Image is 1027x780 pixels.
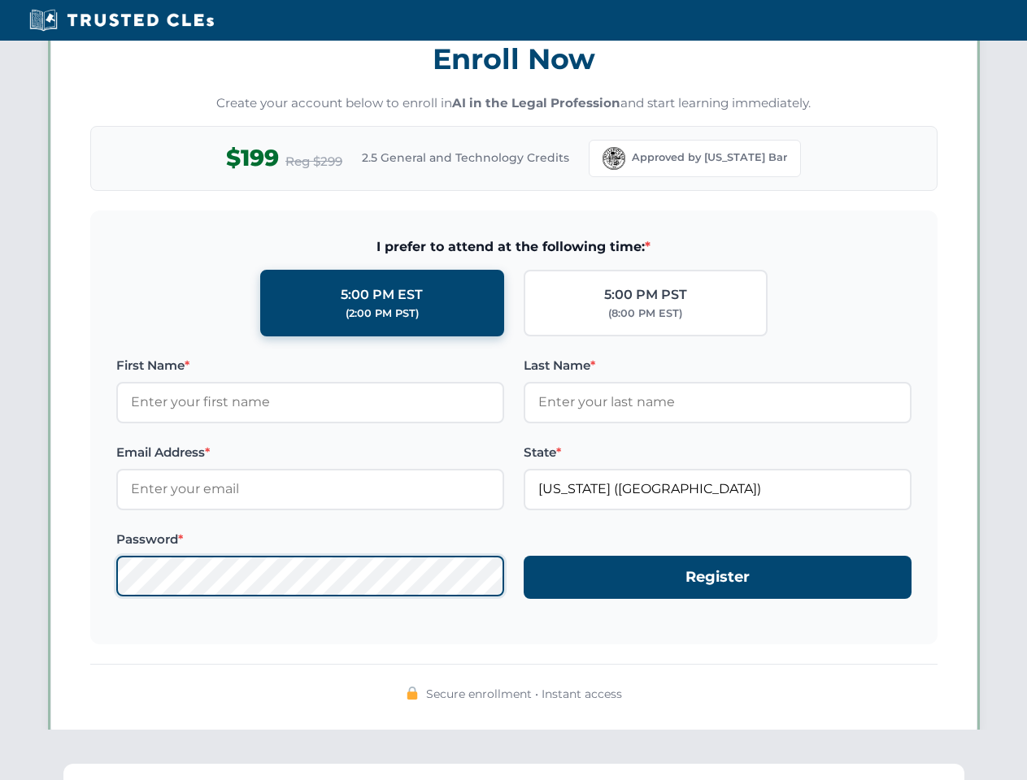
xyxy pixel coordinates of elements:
[24,8,219,32] img: Trusted CLEs
[362,149,569,167] span: 2.5 General and Technology Credits
[226,140,279,176] span: $199
[116,530,504,549] label: Password
[116,356,504,375] label: First Name
[604,284,687,305] div: 5:00 PM PST
[452,95,620,110] strong: AI in the Legal Profession
[90,33,938,84] h3: Enroll Now
[524,443,912,462] label: State
[524,356,912,375] label: Last Name
[341,284,423,305] div: 5:00 PM EST
[608,305,682,322] div: (8:00 PM EST)
[90,94,938,113] p: Create your account below to enroll in and start learning immediately.
[632,149,787,166] span: Approved by [US_STATE] Bar
[524,556,912,599] button: Register
[603,147,625,170] img: Florida Bar
[116,469,504,509] input: Enter your email
[524,469,912,509] input: Florida (FL)
[524,382,912,422] input: Enter your last name
[346,305,419,322] div: (2:00 PM PST)
[426,685,622,703] span: Secure enrollment • Instant access
[406,687,419,700] img: 🔒
[285,152,342,171] span: Reg $299
[116,382,504,422] input: Enter your first name
[116,443,504,462] label: Email Address
[116,236,912,258] span: I prefer to attend at the following time:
